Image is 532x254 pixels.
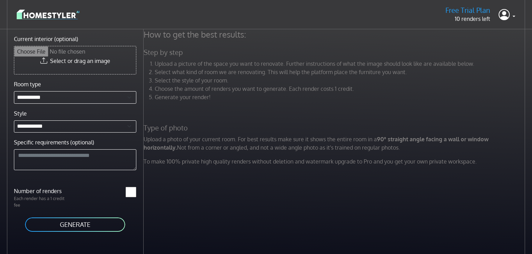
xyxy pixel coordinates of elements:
[445,6,490,15] h5: Free Trial Plan
[155,85,527,93] li: Choose the amount of renders you want to generate. Each render costs 1 credit.
[155,59,527,68] li: Upload a picture of the space you want to renovate. Further instructions of what the image should...
[10,195,75,208] p: Each render has a 1 credit fee
[139,157,531,166] p: To make 100% private high quality renders without deletion and watermark upgrade to Pro and you g...
[155,68,527,76] li: Select what kind of room we are renovating. This will help the platform place the furniture you w...
[155,93,527,101] li: Generate your render!
[139,135,531,152] p: Upload a photo of your current room. For best results make sure it shows the entire room in a Not...
[14,109,27,118] label: Style
[10,187,75,195] label: Number of renders
[24,217,126,232] button: GENERATE
[155,76,527,85] li: Select the style of your room.
[139,29,531,40] h4: How to get the best results:
[139,124,531,132] h5: Type of photo
[139,48,531,57] h5: Step by step
[445,15,490,23] p: 10 renders left
[17,8,79,21] img: logo-3de290ba35641baa71223ecac5eacb59cb85b4c7fdf211dc9aaecaaee71ea2f8.svg
[14,35,78,43] label: Current interior (optional)
[14,80,41,88] label: Room type
[14,138,94,146] label: Specific requirements (optional)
